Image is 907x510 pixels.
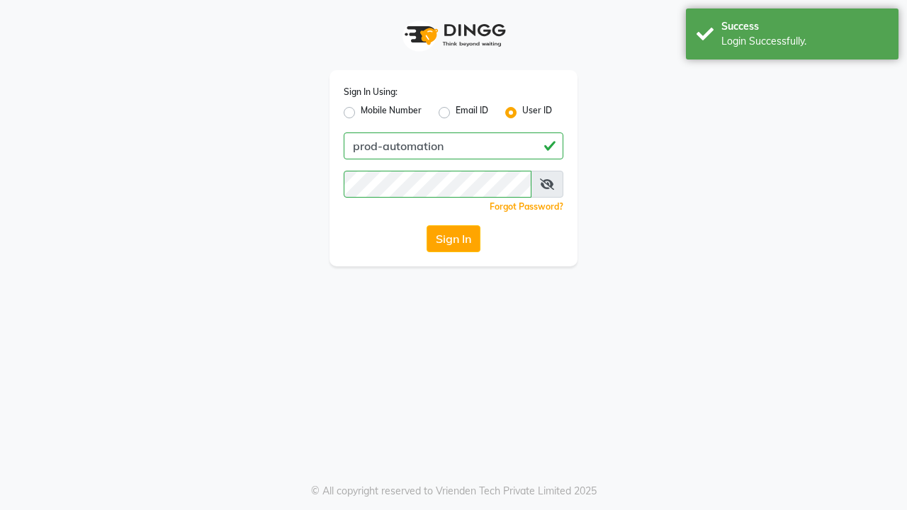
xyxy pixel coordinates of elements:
[456,104,488,121] label: Email ID
[522,104,552,121] label: User ID
[344,86,398,98] label: Sign In Using:
[344,132,563,159] input: Username
[397,14,510,56] img: logo1.svg
[721,19,888,34] div: Success
[427,225,480,252] button: Sign In
[344,171,531,198] input: Username
[490,201,563,212] a: Forgot Password?
[361,104,422,121] label: Mobile Number
[721,34,888,49] div: Login Successfully.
